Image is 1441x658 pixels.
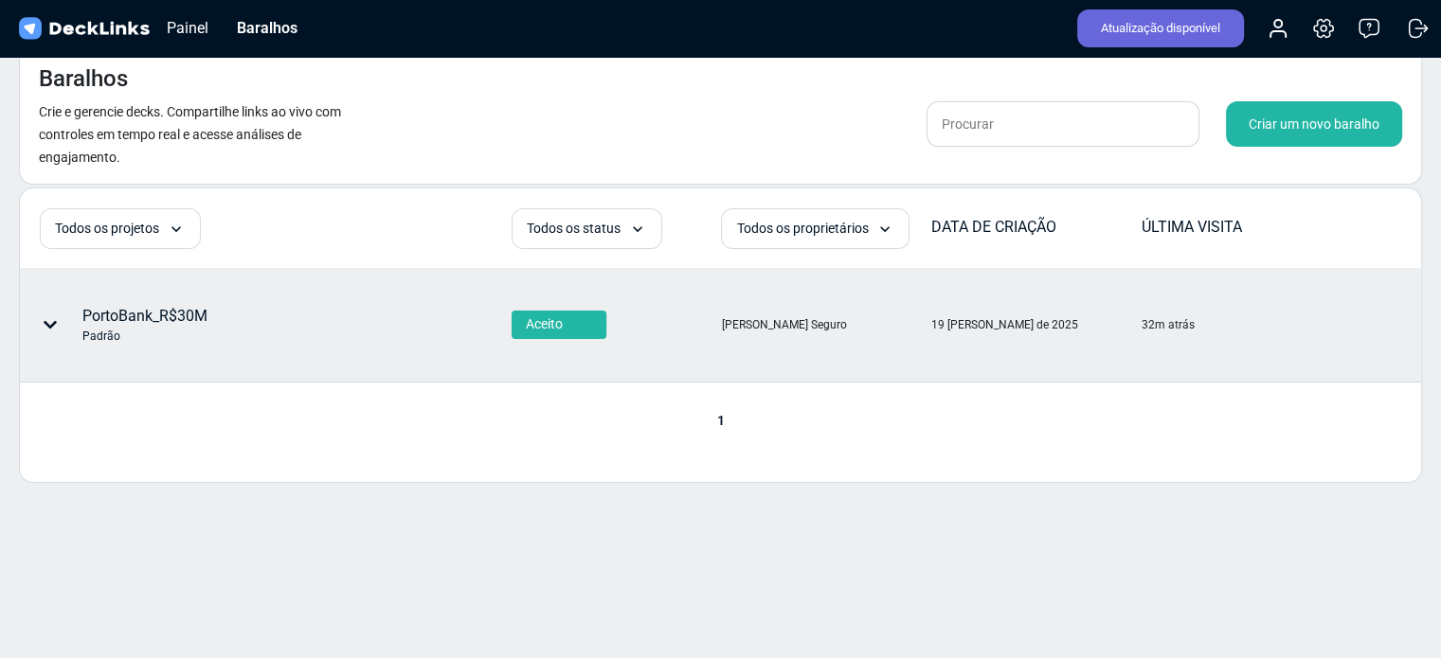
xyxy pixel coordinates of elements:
font: 19 [PERSON_NAME] de 2025 [931,318,1078,331]
font: DATA DE CRIAÇÃO [931,218,1056,236]
font: Criar um novo baralho [1249,116,1379,132]
font: Todos os status [527,221,621,236]
img: Links de convés [15,15,153,43]
font: Baralhos [39,65,128,92]
font: Padrão [82,329,120,343]
font: Atualização disponível [1101,21,1220,35]
font: Todos os proprietários [736,221,868,236]
font: Painel [167,19,208,37]
font: Aceito [526,316,563,331]
font: Baralhos [237,19,297,37]
font: [PERSON_NAME] Seguro [721,318,846,331]
input: Procurar [927,101,1199,147]
font: Todos os projetos [55,221,159,236]
font: 1 [717,413,725,428]
font: 32m atrás [1142,318,1195,331]
font: ÚLTIMA VISITA [1142,218,1242,236]
font: PortoBank_R$30M [82,307,207,325]
font: Crie e gerencie decks. Compartilhe links ao vivo com controles em tempo real e acesse análises de... [39,104,341,165]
